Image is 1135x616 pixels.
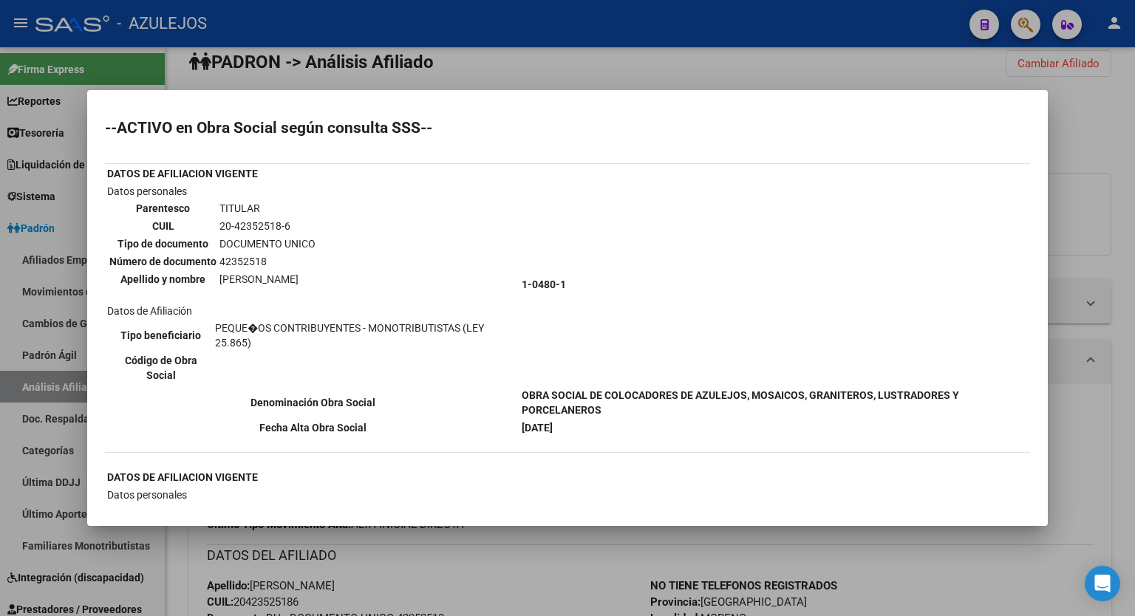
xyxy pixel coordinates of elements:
[109,253,217,270] th: Número de documento
[107,168,258,179] b: DATOS DE AFILIACION VIGENTE
[107,471,258,483] b: DATOS DE AFILIACION VIGENTE
[109,200,217,216] th: Parentesco
[109,320,213,351] th: Tipo beneficiario
[522,389,959,416] b: OBRA SOCIAL DE COLOCADORES DE AZULEJOS, MOSAICOS, GRANITEROS, LUSTRADORES Y PORCELANEROS
[109,218,217,234] th: CUIL
[106,183,519,386] td: Datos personales Datos de Afiliación
[522,278,566,290] b: 1-0480-1
[106,387,519,418] th: Denominación Obra Social
[214,320,517,351] td: PEQUE�OS CONTRIBUYENTES - MONOTRIBUTISTAS (LEY 25.865)
[219,253,316,270] td: 42352518
[105,120,1030,135] h2: --ACTIVO en Obra Social según consulta SSS--
[109,352,213,383] th: Código de Obra Social
[522,422,553,434] b: [DATE]
[219,218,316,234] td: 20-42352518-6
[109,504,217,520] th: Parentesco
[219,200,316,216] td: TITULAR
[219,236,316,252] td: DOCUMENTO UNICO
[109,271,217,287] th: Apellido y nombre
[219,504,316,520] td: TITULAR
[219,271,316,287] td: [PERSON_NAME]
[109,236,217,252] th: Tipo de documento
[106,420,519,436] th: Fecha Alta Obra Social
[1085,566,1120,601] div: Open Intercom Messenger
